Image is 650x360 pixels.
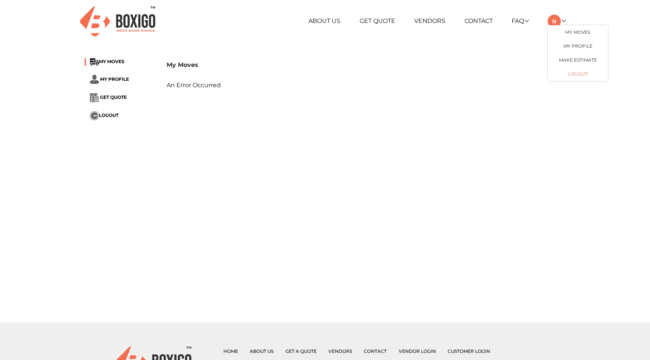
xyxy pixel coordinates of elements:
a: Vendors [414,17,445,24]
a: ...MY MOVES [90,59,125,65]
img: ... [90,93,99,102]
img: ... [90,111,99,120]
a: My Profile [548,39,608,53]
a: Home [223,348,238,354]
img: ... [90,58,99,66]
h3: My Moves [167,61,565,68]
a: Vendor Login [399,348,436,354]
a: Customer Login [448,348,490,354]
span: GET QUOTE [100,95,127,100]
a: My Moves [548,25,608,39]
a: Vendors [328,348,352,354]
a: ... GET QUOTE [90,95,127,100]
button: LOGOUT [548,67,608,81]
img: ... [90,75,99,84]
a: About Us [308,17,340,24]
button: ...LOGOUT [90,111,118,120]
a: Contact [364,348,387,354]
span: MY MOVES [99,59,125,65]
a: About Us [250,348,273,354]
a: ... MY PROFILE [90,76,129,82]
a: Get Quote [360,17,395,24]
a: Get a Quote [286,348,317,354]
div: An Error Occurred [161,58,571,89]
a: FAQ [512,17,529,24]
a: Contact [465,17,493,24]
a: Make Estimate [548,53,608,67]
span: LOGOUT [99,113,118,118]
span: MY PROFILE [100,76,129,82]
img: Boxigo [80,6,155,36]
